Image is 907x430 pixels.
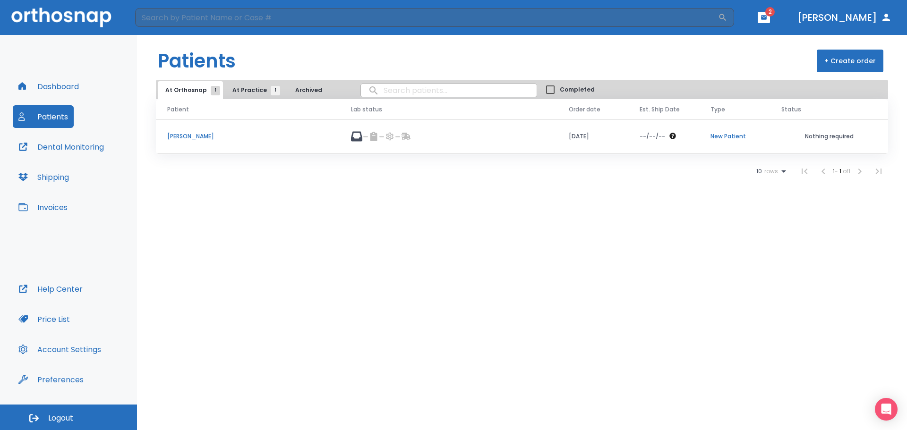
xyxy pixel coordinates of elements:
img: Orthosnap [11,8,111,27]
div: Tooltip anchor [82,375,90,384]
span: rows [762,168,778,175]
span: Order date [569,105,600,114]
span: Est. Ship Date [640,105,680,114]
button: Dental Monitoring [13,135,110,158]
span: 1 - 1 [833,167,843,175]
span: At Orthosnap [165,86,215,94]
span: Status [781,105,801,114]
button: Price List [13,308,76,330]
p: New Patient [710,132,759,141]
p: --/--/-- [640,132,665,141]
span: 1 [271,86,280,95]
button: Shipping [13,166,75,188]
span: Patient [167,105,189,114]
button: Invoices [13,196,73,219]
button: [PERSON_NAME] [794,9,896,26]
button: Archived [285,81,332,99]
h1: Patients [158,47,236,75]
input: Search by Patient Name or Case # [135,8,718,27]
span: Lab status [351,105,382,114]
span: Completed [560,85,595,94]
span: Type [710,105,725,114]
button: Dashboard [13,75,85,98]
button: + Create order [817,50,883,72]
p: [PERSON_NAME] [167,132,328,141]
div: Open Intercom Messenger [875,398,898,421]
span: of 1 [843,167,850,175]
div: The date will be available after approving treatment plan [640,132,688,141]
input: search [361,81,537,100]
td: [DATE] [557,119,628,154]
span: 1 [211,86,220,95]
p: Nothing required [781,132,877,141]
button: Patients [13,105,74,128]
button: Preferences [13,368,89,391]
span: 10 [756,168,762,175]
span: 2 [765,7,775,17]
div: tabs [158,81,334,99]
button: Account Settings [13,338,107,361]
button: Help Center [13,278,88,300]
span: At Practice [232,86,275,94]
span: Logout [48,413,73,423]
